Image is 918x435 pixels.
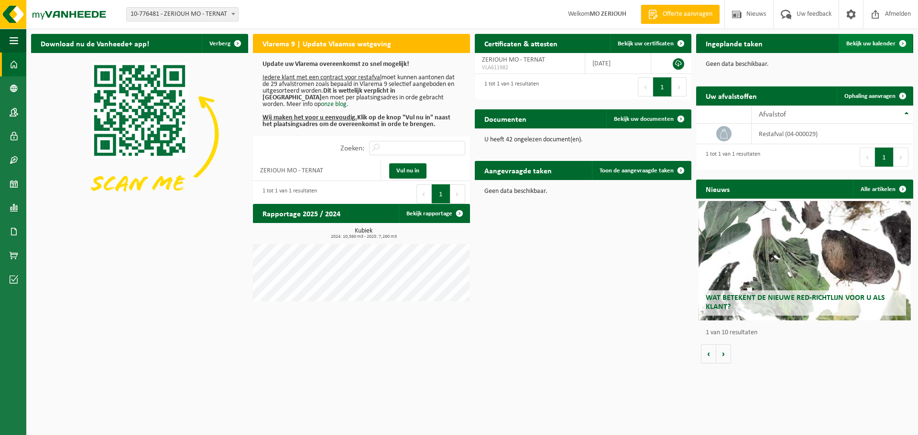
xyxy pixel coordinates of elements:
[262,61,460,128] p: moet kunnen aantonen dat de 29 afvalstromen zoals bepaald in Vlarema 9 selectief aangeboden en ui...
[706,61,904,68] p: Geen data beschikbaar.
[475,161,561,180] h2: Aangevraagde taken
[672,77,687,96] button: Next
[614,116,674,122] span: Bekijk uw documenten
[258,234,470,239] span: 2024: 10,560 m3 - 2025: 7,260 m3
[590,11,626,18] strong: MO ZERIOUH
[699,201,911,320] a: Wat betekent de nieuwe RED-richtlijn voor u als klant?
[480,76,539,97] div: 1 tot 1 van 1 resultaten
[638,77,653,96] button: Previous
[484,188,682,195] p: Geen data beschikbaar.
[853,180,912,199] a: Alle artikelen
[262,114,450,128] b: Klik op de knop "Vul nu in" naast het plaatsingsadres om de overeenkomst in orde te brengen.
[432,184,450,203] button: 1
[696,34,772,53] h2: Ingeplande taken
[759,111,786,118] span: Afvalstof
[262,61,409,68] b: Update uw Vlarema overeenkomst zo snel mogelijk!
[262,74,382,81] u: Iedere klant met een contract voor restafval
[660,10,715,19] span: Offerte aanvragen
[389,163,426,179] a: Vul nu in
[696,86,766,105] h2: Uw afvalstoffen
[600,168,674,174] span: Toon de aangevraagde taken
[716,344,731,363] button: Volgende
[31,53,248,215] img: Download de VHEPlus App
[127,8,238,21] span: 10-776481 - ZERIOUH MO - TERNAT
[606,109,690,128] a: Bekijk uw documenten
[482,56,545,64] span: ZERIOUH MO - TERNAT
[860,148,875,167] button: Previous
[701,344,716,363] button: Vorige
[641,5,720,24] a: Offerte aanvragen
[585,53,651,74] td: [DATE]
[894,148,908,167] button: Next
[844,93,896,99] span: Ophaling aanvragen
[126,7,239,21] span: 10-776481 - ZERIOUH MO - TERNAT
[258,183,317,204] div: 1 tot 1 van 1 resultaten
[253,34,401,53] h2: Vlarema 9 | Update Vlaamse wetgeving
[482,64,578,72] span: VLA611982
[321,101,349,108] a: onze blog.
[340,145,364,152] label: Zoeken:
[475,34,567,53] h2: Certificaten & attesten
[253,204,350,223] h2: Rapportage 2025 / 2024
[209,41,230,47] span: Verberg
[752,124,913,144] td: restafval (04-000029)
[399,204,469,223] a: Bekijk rapportage
[475,109,536,128] h2: Documenten
[262,87,395,101] b: Dit is wettelijk verplicht in [GEOGRAPHIC_DATA]
[262,114,357,121] u: Wij maken het voor u eenvoudig.
[31,34,159,53] h2: Download nu de Vanheede+ app!
[837,86,912,106] a: Ophaling aanvragen
[875,148,894,167] button: 1
[253,160,382,181] td: ZERIOUH MO - TERNAT
[258,228,470,239] h3: Kubiek
[696,180,739,198] h2: Nieuws
[653,77,672,96] button: 1
[484,137,682,143] p: U heeft 42 ongelezen document(en).
[450,184,465,203] button: Next
[846,41,896,47] span: Bekijk uw kalender
[839,34,912,53] a: Bekijk uw kalender
[416,184,432,203] button: Previous
[706,294,885,311] span: Wat betekent de nieuwe RED-richtlijn voor u als klant?
[592,161,690,180] a: Toon de aangevraagde taken
[618,41,674,47] span: Bekijk uw certificaten
[706,329,908,336] p: 1 van 10 resultaten
[202,34,247,53] button: Verberg
[610,34,690,53] a: Bekijk uw certificaten
[701,147,760,168] div: 1 tot 1 van 1 resultaten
